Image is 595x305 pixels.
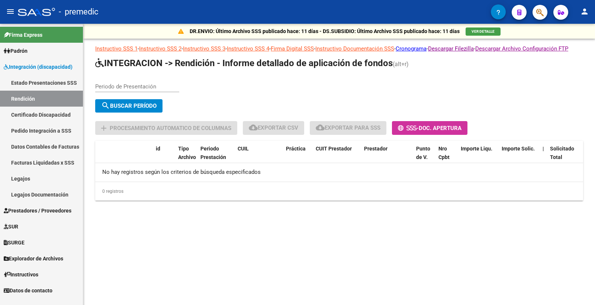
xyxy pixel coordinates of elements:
datatable-header-cell: Periodo Prestación [197,141,235,173]
a: Instructivo Documentación SSS [315,45,394,52]
mat-icon: search [101,101,110,110]
datatable-header-cell: Punto de V. [413,141,435,173]
span: Datos de contacto [4,286,52,295]
a: Instructivo SSS 2 [139,45,181,52]
button: Exportar CSV [243,121,304,135]
span: Nro Cpbt [438,146,450,160]
datatable-header-cell: Prestador [361,141,413,173]
button: Procesamiento automatico de columnas [95,121,237,135]
a: Firma Digital SSS [271,45,314,52]
span: | [543,146,544,152]
mat-icon: person [580,7,589,16]
mat-icon: menu [6,7,15,16]
a: Instructivo SSS 3 [183,45,225,52]
button: Buscar Período [95,99,163,113]
div: No hay registros según los criterios de búsqueda especificados [95,163,583,182]
span: Instructivos [4,270,38,279]
button: -Doc. Apertura [392,121,467,135]
p: DR.ENVIO: Último Archivo SSS publicado hace: 11 días - DS.SUBSIDIO: Último Archivo SSS publicado ... [190,27,460,35]
span: Explorador de Archivos [4,254,63,263]
span: Exportar CSV [249,124,298,131]
span: Prestador [364,146,387,152]
span: Tipo Archivo [178,146,196,160]
span: INTEGRACION -> Rendición - Informe detallado de aplicación de fondos [95,58,393,68]
mat-icon: cloud_download [316,123,325,132]
datatable-header-cell: CUIL [235,141,283,173]
datatable-header-cell: Práctica [283,141,313,173]
mat-icon: cloud_download [249,123,258,132]
datatable-header-cell: Tipo Archivo [175,141,197,173]
div: 0 registros [95,182,583,201]
span: Padrón [4,47,28,55]
span: id [156,146,160,152]
datatable-header-cell: | [540,141,547,173]
span: CUIT Prestador [316,146,352,152]
datatable-header-cell: Solicitado Total [547,141,588,173]
a: Instructivo SSS 4 [227,45,269,52]
span: - [398,125,419,132]
a: Cronograma [396,45,427,52]
span: Buscar Período [101,103,157,109]
iframe: Intercom live chat [570,280,588,298]
span: Integración (discapacidad) [4,63,73,71]
span: Práctica [286,146,306,152]
a: Instructivo SSS 1 [95,45,138,52]
span: Punto de V. [416,146,430,160]
span: Firma Express [4,31,42,39]
span: VER DETALLE [472,29,495,33]
span: Importe Solic. [502,146,535,152]
datatable-header-cell: CUIT Prestador [313,141,361,173]
a: Descargar Archivo Configuración FTP [475,45,568,52]
span: - premedic [59,4,99,20]
datatable-header-cell: id [153,141,175,173]
a: Descargar Filezilla [428,45,474,52]
datatable-header-cell: Importe Solic. [499,141,540,173]
span: Importe Liqu. [461,146,492,152]
span: Prestadores / Proveedores [4,207,71,215]
span: CUIL [238,146,249,152]
span: Procesamiento automatico de columnas [110,125,231,132]
mat-icon: add [99,124,108,133]
datatable-header-cell: Nro Cpbt [435,141,458,173]
span: Solicitado Total [550,146,574,160]
button: Exportar para SSS [310,121,386,135]
span: Exportar para SSS [316,124,380,131]
p: - - - - - - - - [95,45,583,53]
button: VER DETALLE [466,27,501,36]
span: SURGE [4,239,25,247]
span: (alt+r) [393,61,409,68]
datatable-header-cell: Importe Liqu. [458,141,499,173]
span: SUR [4,223,18,231]
span: Doc. Apertura [419,125,461,132]
span: Periodo Prestación [200,146,226,160]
